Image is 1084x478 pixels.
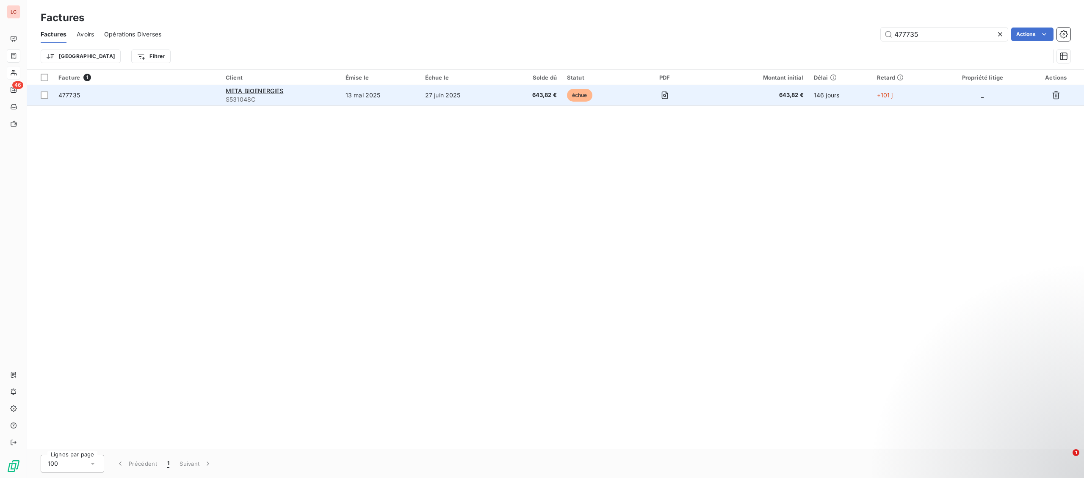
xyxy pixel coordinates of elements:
button: [GEOGRAPHIC_DATA] [41,50,121,63]
span: 1 [1073,449,1079,456]
iframe: Intercom live chat [1055,449,1076,470]
button: Actions [1011,28,1054,41]
span: 477735 [58,91,80,99]
span: 643,82 € [706,91,803,99]
div: Client [226,74,335,81]
td: 13 mai 2025 [340,85,420,105]
span: échue [567,89,592,102]
td: 146 jours [809,85,872,105]
div: LC [7,5,20,19]
span: S531048C [226,95,335,104]
img: Logo LeanPay [7,459,20,473]
div: Propriété litige [943,74,1023,81]
span: +101 j [877,91,893,99]
span: _ [981,91,984,99]
button: Filtrer [131,50,170,63]
button: 1 [162,455,174,472]
span: 643,82 € [506,91,557,99]
div: Délai [814,74,867,81]
span: 1 [83,74,91,81]
td: 27 juin 2025 [420,85,501,105]
span: Avoirs [77,30,94,39]
div: Échue le [425,74,495,81]
button: Précédent [111,455,162,472]
span: Facture [58,74,80,81]
div: Statut [567,74,623,81]
iframe: Intercom notifications message [915,396,1084,455]
input: Rechercher [881,28,1008,41]
div: Montant initial [706,74,803,81]
span: 46 [12,81,23,89]
button: Suivant [174,455,217,472]
span: Opérations Diverses [104,30,161,39]
div: Solde dû [506,74,557,81]
h3: Factures [41,10,84,25]
div: Retard [877,74,932,81]
span: Factures [41,30,66,39]
div: Émise le [346,74,415,81]
div: Actions [1033,74,1079,81]
span: 100 [48,459,58,468]
div: PDF [633,74,696,81]
span: 1 [167,459,169,468]
span: META BIOENERGIES [226,87,283,94]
